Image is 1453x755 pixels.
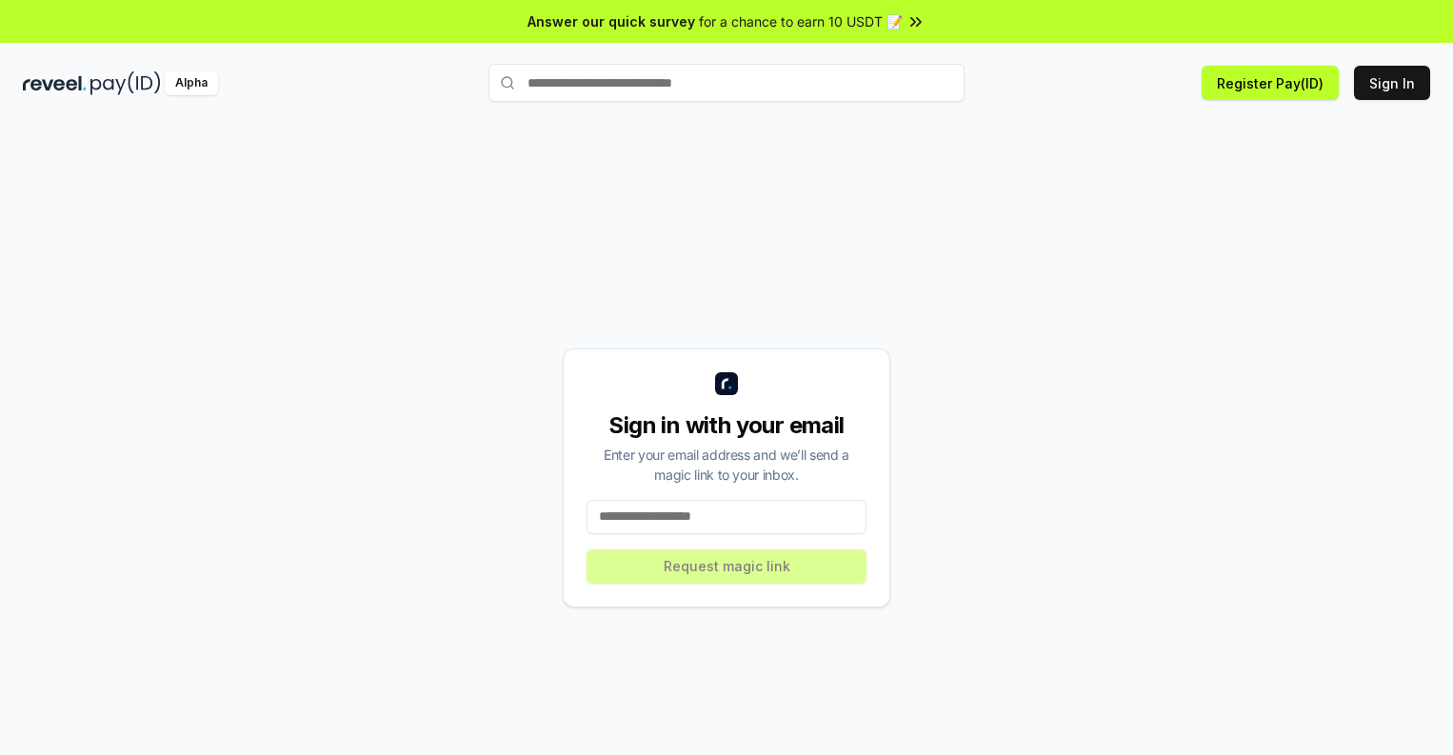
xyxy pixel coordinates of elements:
div: Sign in with your email [587,410,866,441]
img: reveel_dark [23,71,87,95]
button: Register Pay(ID) [1202,66,1339,100]
div: Alpha [165,71,218,95]
span: for a chance to earn 10 USDT 📝 [699,11,903,31]
img: logo_small [715,372,738,395]
div: Enter your email address and we’ll send a magic link to your inbox. [587,445,866,485]
span: Answer our quick survey [527,11,695,31]
button: Sign In [1354,66,1430,100]
img: pay_id [90,71,161,95]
